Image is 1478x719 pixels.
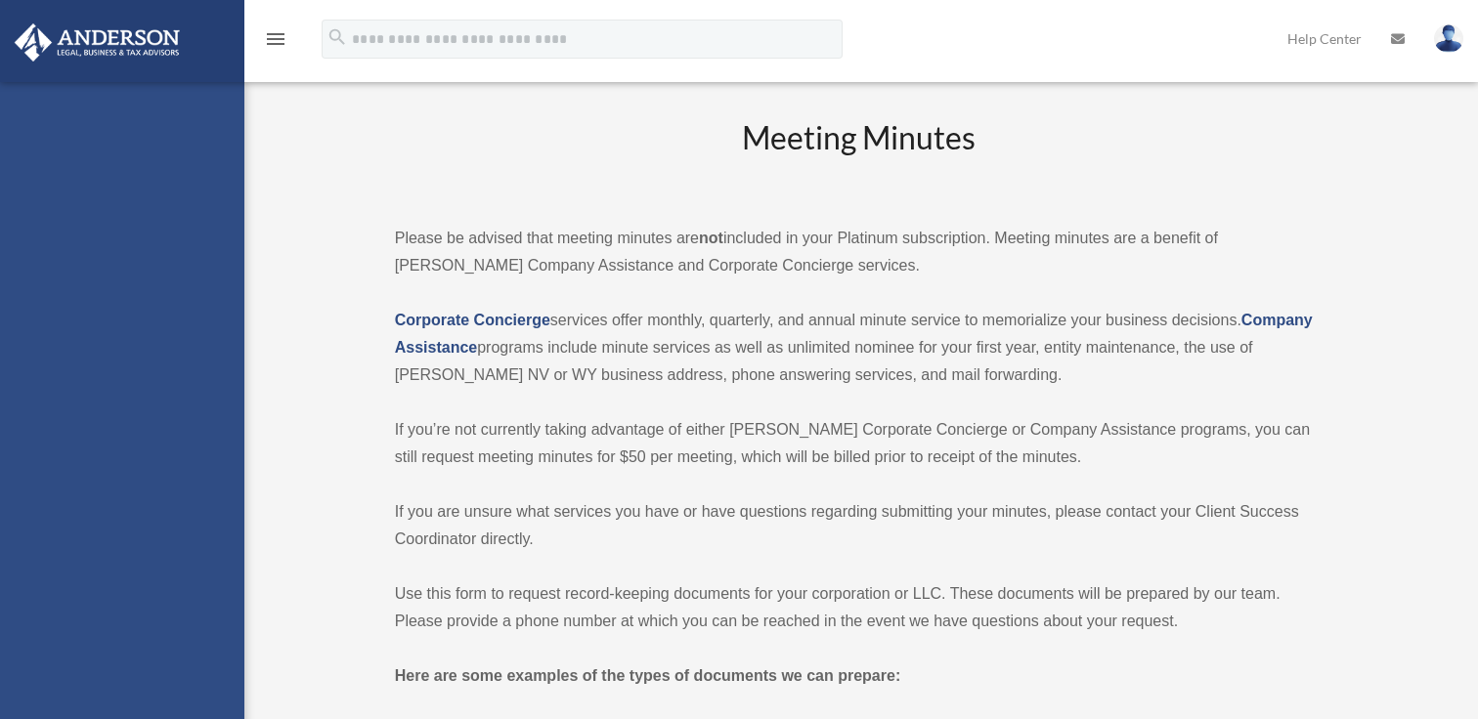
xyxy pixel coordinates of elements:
a: Company Assistance [395,312,1313,356]
a: Corporate Concierge [395,312,550,328]
p: services offer monthly, quarterly, and annual minute service to memorialize your business decisio... [395,307,1324,389]
strong: not [699,230,723,246]
p: If you’re not currently taking advantage of either [PERSON_NAME] Corporate Concierge or Company A... [395,416,1324,471]
i: menu [264,27,287,51]
a: menu [264,34,287,51]
strong: Here are some examples of the types of documents we can prepare: [395,667,901,684]
i: search [326,26,348,48]
p: Please be advised that meeting minutes are included in your Platinum subscription. Meeting minute... [395,225,1324,279]
img: User Pic [1434,24,1463,53]
h2: Meeting Minutes [395,116,1324,197]
img: Anderson Advisors Platinum Portal [9,23,186,62]
p: Use this form to request record-keeping documents for your corporation or LLC. These documents wi... [395,580,1324,635]
p: If you are unsure what services you have or have questions regarding submitting your minutes, ple... [395,498,1324,553]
